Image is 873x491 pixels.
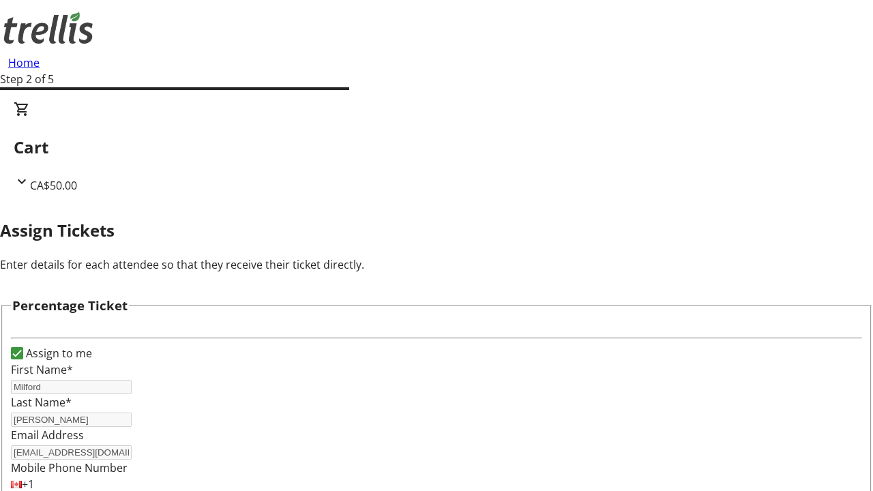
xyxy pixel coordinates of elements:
[14,135,859,160] h2: Cart
[23,345,92,361] label: Assign to me
[14,101,859,194] div: CartCA$50.00
[11,395,72,410] label: Last Name*
[30,178,77,193] span: CA$50.00
[12,296,128,315] h3: Percentage Ticket
[11,362,73,377] label: First Name*
[11,428,84,443] label: Email Address
[11,460,128,475] label: Mobile Phone Number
